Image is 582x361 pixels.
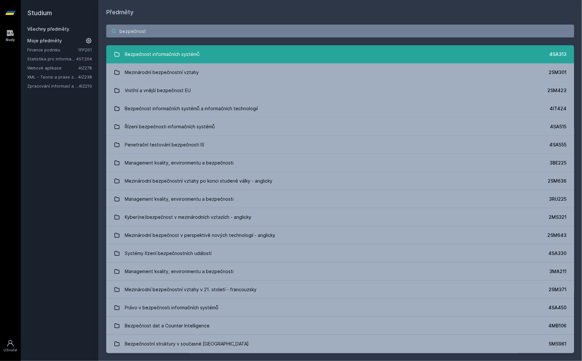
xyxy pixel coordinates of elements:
a: XML - Teorie a praxe značkovacích jazyků [27,74,78,80]
div: 3RU225 [549,196,566,202]
div: Mezinárodní bezpečnostní vztahy v 21. století - francouzsky [125,283,257,296]
div: 4SA313 [549,51,566,58]
div: 2SM643 [547,232,566,239]
div: Bezpečnost dat a Counter Intelligence [125,319,210,332]
div: 2SM301 [549,69,566,76]
div: 4MB106 [548,323,566,329]
a: Řízení bezpečnosti informačních systémů 4SA515 [106,118,574,136]
div: Bezpečnost informačních systémů [125,48,200,61]
a: Finance podniku [27,47,78,53]
a: Bezpečnost informačních systémů 4SA313 [106,45,574,63]
div: Bezpečnost informačních systémů a informačních technologií [125,102,258,115]
div: Vnitřní a vnější bezpečnost EU [125,84,191,97]
div: Mezinárodní bezpečnostní vztahy [125,66,199,79]
div: 4SA515 [550,123,566,130]
a: Zpracování informací a znalostí [27,83,79,89]
div: 4SA330 [548,250,566,257]
div: Management kvality, environmentu a bezpečnosti [125,193,234,206]
div: 3BE225 [550,160,566,166]
div: 4SA555 [549,142,566,148]
div: SMS961 [549,341,566,347]
div: Právo v bezpečnosti informačních systémů [125,301,219,314]
div: 2SM423 [547,87,566,94]
div: 2MS321 [549,214,566,220]
a: Management kvality, environmentu a bezpečnosti 3BE225 [106,154,574,172]
h1: Předměty [106,8,574,17]
a: Mezinárodní bezpečnostní vztahy po konci studené války - anglicky 2SM636 [106,172,574,190]
a: Uživatel [1,336,19,356]
a: 4ST204 [76,56,92,61]
div: Bezpečnostní struktury v současné [GEOGRAPHIC_DATA] [125,337,249,350]
a: Statistika pro informatiky [27,56,76,62]
a: Penetrační testování bezpečnosti IS 4SA555 [106,136,574,154]
a: Mezinárodní bezpečnost v perspektivě nových technologií - anglicky 2SM643 [106,226,574,244]
div: Kyber(ne)bezpečnost v mezinárodních vztazích - anglicky [125,211,252,224]
div: Uživatel [4,348,17,353]
a: Vnitřní a vnější bezpečnost EU 2SM423 [106,81,574,100]
a: Bezpečnostní struktury v současné [GEOGRAPHIC_DATA] SMS961 [106,335,574,353]
div: 2SM636 [548,178,566,184]
a: 1FP201 [78,47,92,52]
a: Mezinárodní bezpečnostní vztahy 2SM301 [106,63,574,81]
div: Systémy řízení bezpečnostních událostí [125,247,212,260]
a: 4IZ210 [79,83,92,89]
div: 2SM371 [549,286,566,293]
a: 4IZ238 [78,74,92,80]
a: Management kvality, environmentu a bezpečnosti 3RU225 [106,190,574,208]
div: Mezinárodní bezpečnostní vztahy po konci studené války - anglicky [125,175,273,187]
a: 4IZ278 [78,65,92,70]
a: Bezpečnost informačních systémů a informačních technologií 4IT424 [106,100,574,118]
a: Právo v bezpečnosti informačních systémů 4SA450 [106,299,574,317]
input: Název nebo ident předmětu… [106,25,574,37]
div: Řízení bezpečnosti informačních systémů [125,120,215,133]
div: 4IT424 [550,105,566,112]
div: Management kvality, environmentu a bezpečnosti [125,156,234,169]
div: Mezinárodní bezpečnost v perspektivě nových technologií - anglicky [125,229,276,242]
a: Všechny předměty [27,26,69,32]
a: Mezinárodní bezpečnostní vztahy v 21. století - francouzsky 2SM371 [106,281,574,299]
a: Webové aplikace [27,65,78,71]
a: Study [1,26,19,46]
div: Management kvality, environmentu a bezpečnosti [125,265,234,278]
div: Study [6,37,15,42]
a: Bezpečnost dat a Counter Intelligence 4MB106 [106,317,574,335]
div: Penetrační testování bezpečnosti IS [125,138,205,151]
span: Moje předměty [27,37,62,44]
a: Kyber(ne)bezpečnost v mezinárodních vztazích - anglicky 2MS321 [106,208,574,226]
div: 4SA450 [548,304,566,311]
a: Systémy řízení bezpečnostních událostí 4SA330 [106,244,574,262]
a: Management kvality, environmentu a bezpečnosti 3MA211 [106,262,574,281]
div: 3MA211 [549,268,566,275]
